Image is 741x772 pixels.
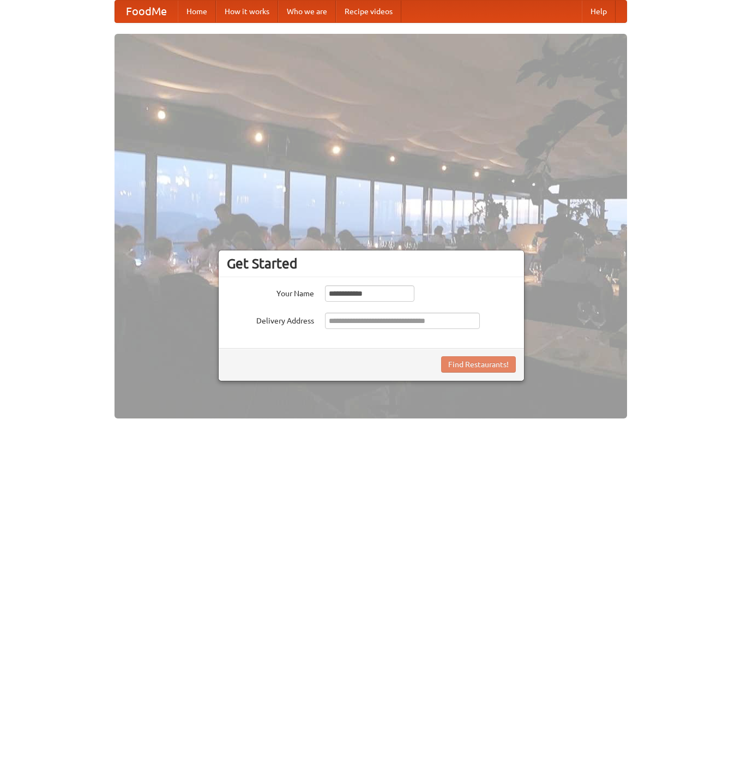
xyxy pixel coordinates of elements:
[115,1,178,22] a: FoodMe
[278,1,336,22] a: Who we are
[178,1,216,22] a: Home
[336,1,401,22] a: Recipe videos
[441,356,516,373] button: Find Restaurants!
[227,255,516,272] h3: Get Started
[227,285,314,299] label: Your Name
[582,1,616,22] a: Help
[227,313,314,326] label: Delivery Address
[216,1,278,22] a: How it works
